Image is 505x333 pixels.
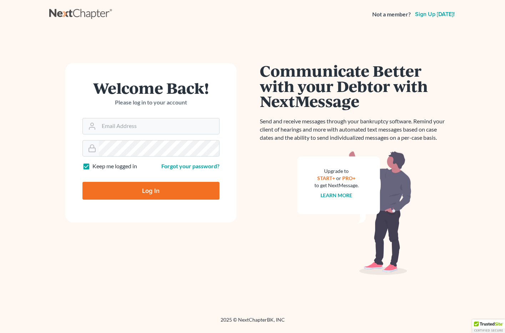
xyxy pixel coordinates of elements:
a: Sign up [DATE]! [414,11,456,17]
div: TrustedSite Certified [472,319,505,333]
a: START+ [317,175,335,181]
h1: Communicate Better with your Debtor with NextMessage [260,63,449,109]
span: or [336,175,341,181]
h1: Welcome Back! [82,80,219,96]
div: 2025 © NextChapterBK, INC [49,316,456,329]
input: Log In [82,182,219,200]
input: Email Address [99,118,219,134]
a: Learn more [320,192,352,198]
div: to get NextMessage. [314,182,359,189]
img: nextmessage_bg-59042aed3d76b12b5cd301f8e5b87938c9018125f34e5fa2b7a6b67550977c72.svg [297,150,411,275]
p: Send and receive messages through your bankruptcy software. Remind your client of hearings and mo... [260,117,449,142]
a: Forgot your password? [161,163,219,169]
label: Keep me logged in [92,162,137,170]
strong: Not a member? [372,10,411,19]
div: Upgrade to [314,168,359,175]
p: Please log in to your account [82,98,219,107]
a: PRO+ [342,175,355,181]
